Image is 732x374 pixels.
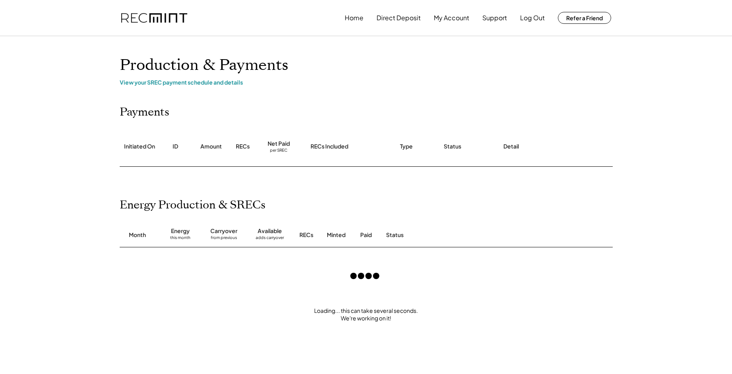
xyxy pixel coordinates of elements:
[112,307,621,322] div: Loading... this can take several seconds. We're working on it!
[311,143,348,150] div: RECs Included
[124,143,155,150] div: Initiated On
[173,143,178,150] div: ID
[444,143,461,150] div: Status
[170,235,190,243] div: this month
[377,10,421,26] button: Direct Deposit
[236,143,250,150] div: RECs
[210,227,237,235] div: Carryover
[360,231,372,239] div: Paid
[434,10,469,26] button: My Account
[503,143,519,150] div: Detail
[171,227,190,235] div: Energy
[270,148,287,154] div: per SREC
[345,10,363,26] button: Home
[268,140,290,148] div: Net Paid
[520,10,545,26] button: Log Out
[558,12,611,24] button: Refer a Friend
[299,231,313,239] div: RECs
[327,231,346,239] div: Minted
[120,106,169,119] h2: Payments
[258,227,282,235] div: Available
[211,235,237,243] div: from previous
[120,199,266,212] h2: Energy Production & SRECs
[256,235,284,243] div: adds carryover
[121,13,187,23] img: recmint-logotype%403x.png
[482,10,507,26] button: Support
[120,56,613,75] h1: Production & Payments
[386,231,521,239] div: Status
[120,79,613,86] div: View your SREC payment schedule and details
[200,143,222,150] div: Amount
[129,231,146,239] div: Month
[400,143,413,150] div: Type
